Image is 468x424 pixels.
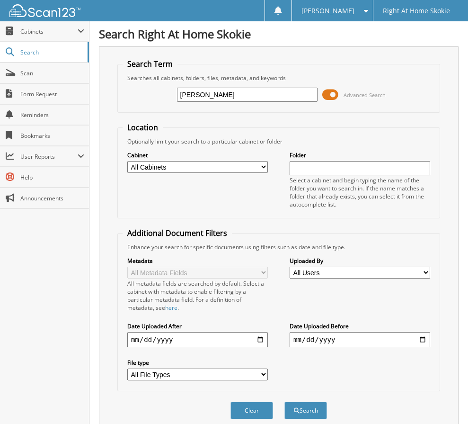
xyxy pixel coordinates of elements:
input: end [290,332,430,347]
label: Metadata [127,257,268,265]
span: Scan [20,69,84,77]
legend: Additional Document Filters [123,228,232,238]
div: All metadata fields are searched by default. Select a cabinet with metadata to enable filtering b... [127,280,268,312]
label: Date Uploaded After [127,322,268,330]
div: Searches all cabinets, folders, files, metadata, and keywords [123,74,435,82]
label: Folder [290,151,430,159]
span: Bookmarks [20,132,84,140]
button: Search [284,402,327,419]
legend: Search Term [123,59,177,69]
button: Clear [230,402,273,419]
span: Cabinets [20,27,78,36]
a: here [165,304,177,312]
legend: Location [123,122,163,133]
label: Cabinet [127,151,268,159]
iframe: Chat Widget [421,379,468,424]
div: Enhance your search for specific documents using filters such as date and file type. [123,243,435,251]
label: Uploaded By [290,257,430,265]
span: Advanced Search [344,91,386,99]
span: Right At Home Skokie [383,8,450,14]
label: Date Uploaded Before [290,322,430,330]
span: [PERSON_NAME] [301,8,354,14]
img: scan123-logo-white.svg [9,4,80,17]
input: start [127,332,268,347]
span: Help [20,173,84,181]
span: Reminders [20,111,84,119]
div: Optionally limit your search to a particular cabinet or folder [123,137,435,145]
div: Select a cabinet and begin typing the name of the folder you want to search in. If the name match... [290,176,430,208]
span: User Reports [20,153,78,161]
span: Announcements [20,194,84,202]
span: Form Request [20,90,84,98]
h1: Search Right At Home Skokie [99,26,459,42]
label: File type [127,359,268,367]
span: Search [20,48,83,56]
